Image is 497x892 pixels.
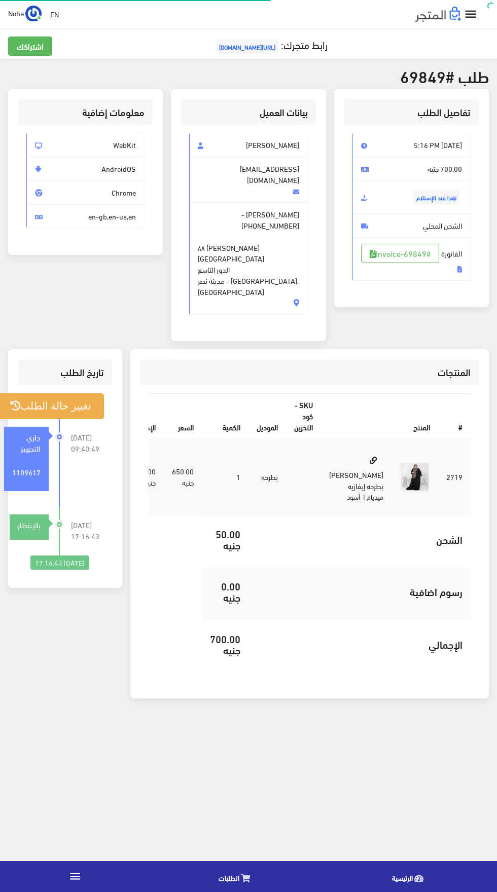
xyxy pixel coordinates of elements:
span: en-gb,en-us,en [26,204,145,229]
h3: المنتجات [149,367,471,377]
h3: تاريخ الطلب [26,367,104,377]
span: الفاتورة [352,237,471,281]
th: الكمية [202,394,248,438]
span: AndroidOS [26,157,145,181]
td: بطرحه [248,438,286,515]
h5: 50.00 جنيه [210,528,240,550]
span: نقدا عند الإستلام [413,190,459,205]
h5: رسوم اضافية [257,586,463,597]
td: [PERSON_NAME] بطرحه إيفازيه [321,438,392,515]
img: ... [25,6,42,22]
span: 700.00 جنيه [352,157,471,181]
span: Chrome [26,180,145,205]
h3: تفاصيل الطلب [352,107,471,117]
th: المنتج [321,394,438,438]
i:  [464,7,478,22]
strong: جاري التجهيز [21,431,41,454]
a: الرئيسية [324,864,497,889]
div: [DATE] 17:16:43 [30,555,89,570]
span: [DATE] 17:16:43 [71,519,104,542]
span: ٨٨ [PERSON_NAME][GEOGRAPHIC_DATA] الدور التاسع مدينة نصر - [GEOGRAPHIC_DATA], [GEOGRAPHIC_DATA] [198,231,299,298]
u: EN [50,8,59,20]
a: الطلبات [150,864,324,889]
span: الشحن المحلي [352,213,471,238]
div: بالإنتظار [10,519,49,531]
h2: طلب #69849 [8,67,489,85]
th: السعر [164,394,202,438]
td: 2719 [438,438,471,515]
td: 1 [202,438,248,515]
h5: الشحن [257,534,463,545]
i:  [68,870,82,883]
span: WebKit [26,133,145,157]
span: [EMAIL_ADDRESS][DOMAIN_NAME] [189,157,307,203]
span: [DATE] 09:40:49 [71,432,104,454]
a: EN [46,5,63,23]
th: الموديل [248,394,286,438]
h3: بيانات العميل [189,107,307,117]
small: ميديام [367,491,383,503]
small: | أسود [347,491,365,503]
span: Noha [8,7,24,19]
a: #Invoice-69849 [361,244,439,263]
span: [PHONE_NUMBER] [241,220,299,231]
th: # [438,394,471,438]
strong: 1109617 [12,466,41,477]
th: SKU - كود التخزين [286,394,321,438]
h5: 700.00 جنيه [210,633,240,655]
span: الرئيسية [392,871,413,884]
td: 650.00 جنيه [164,438,202,515]
a: اشتراكك [8,36,52,56]
h5: 0.00 جنيه [210,580,240,603]
span: [URL][DOMAIN_NAME] [216,39,278,54]
h3: معلومات إضافية [26,107,145,117]
span: [DATE] 5:16 PM [352,133,471,157]
span: [PERSON_NAME] - [189,202,307,315]
span: [PERSON_NAME] [189,133,307,157]
span: الطلبات [219,871,239,884]
h5: اﻹجمالي [257,639,463,650]
img: . [415,7,461,22]
a: ... Noha [8,5,42,21]
a: رابط متجرك:[URL][DOMAIN_NAME] [214,35,328,54]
